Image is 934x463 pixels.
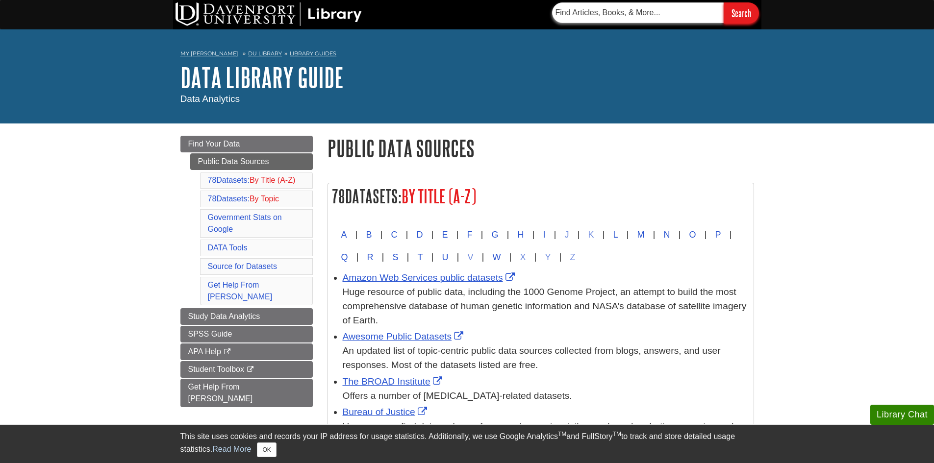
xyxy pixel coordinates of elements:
a: 78Datasets:By Topic [208,195,279,203]
button: S [384,246,406,268]
i: This link opens in a new window [223,349,231,355]
a: Link opens in new window [343,376,445,387]
button: E [433,223,456,246]
a: Find Your Data [180,136,313,152]
span: 78 [208,195,217,203]
a: Library Guides [290,50,336,57]
button: T [409,246,431,268]
a: Link opens in new window [343,272,517,283]
h1: Public Data Sources [328,136,754,161]
button: J [556,223,577,246]
a: Link opens in new window [343,331,466,341]
button: Close [257,442,276,457]
button: K [580,223,602,246]
a: Get Help From [PERSON_NAME] [180,379,313,407]
span: SPSS Guide [188,330,232,338]
a: DATA Tools [208,244,248,252]
input: Search [724,2,759,24]
form: Searches DU Library's articles, books, and more [552,2,759,24]
span: Study Data Analytics [188,312,260,320]
button: G [483,223,506,246]
div: Offers a number of [MEDICAL_DATA]-related datasets. [343,389,749,403]
a: SPSS Guide [180,326,313,342]
button: W [484,246,509,268]
button: F [458,223,480,246]
button: I [534,223,554,246]
a: Link opens in new window [343,407,429,417]
span: By Title (A-Z) [250,176,295,184]
button: L [605,223,626,246]
button: P [707,223,729,246]
button: D [408,223,431,246]
div: Huge resource of public data, including the 1000 Genome Project, an attempt to build the most com... [343,285,749,327]
a: Source for Datasets [208,262,277,270]
button: U [433,246,456,268]
span: Get Help From [PERSON_NAME] [188,383,253,403]
a: Get Help From [PERSON_NAME] [208,281,273,301]
i: This link opens in a new window [246,366,254,373]
button: Y [536,246,559,268]
img: DU Library [176,2,362,26]
a: DATA Library Guide [180,62,344,93]
button: Z [561,246,583,268]
button: B [358,223,380,246]
span: Student Toolbox [188,365,244,373]
a: Student Toolbox [180,361,313,378]
sup: TM [558,431,566,438]
span: By Topic [250,195,279,203]
button: C [383,223,406,246]
button: O [681,223,704,246]
div: An updated list of topic-centric public data sources collected from blogs, answers, and user resp... [343,344,749,372]
button: Q [333,246,356,268]
div: Here you can find data on law enforcement agencies, jails, parole and probation agencies and courts. [343,419,749,448]
button: R [359,246,382,268]
a: DU Library [248,50,282,57]
button: X [511,246,534,268]
div: This site uses cookies and records your IP address for usage statistics. Additionally, we use Goo... [180,431,754,457]
h2: Datasets: [328,183,754,209]
a: My [PERSON_NAME] [180,49,238,58]
div: | | | | | | | | | | | | | | | | | | | | | | | | | [333,223,749,268]
span: 78 [208,176,217,184]
button: V [459,246,481,268]
sup: TM [613,431,621,438]
div: Guide Page Menu [180,136,313,407]
a: Government Stats on Google [208,213,282,233]
a: Study Data Analytics [180,308,313,325]
span: Data Analytics [180,94,240,104]
span: Find Your Data [188,140,240,148]
span: By Title (A-Z) [402,186,476,206]
a: 78Datasets:By Title (A-Z) [208,176,296,184]
button: M [629,223,653,246]
button: H [509,223,532,246]
a: APA Help [180,343,313,360]
a: Public Data Sources [190,153,313,170]
input: Find Articles, Books, & More... [552,2,724,23]
nav: breadcrumb [180,47,754,63]
span: APA Help [188,347,221,356]
button: A [333,223,355,246]
span: 78 [332,186,345,206]
button: Library Chat [870,405,934,425]
a: Read More [212,445,251,453]
button: N [655,223,678,246]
